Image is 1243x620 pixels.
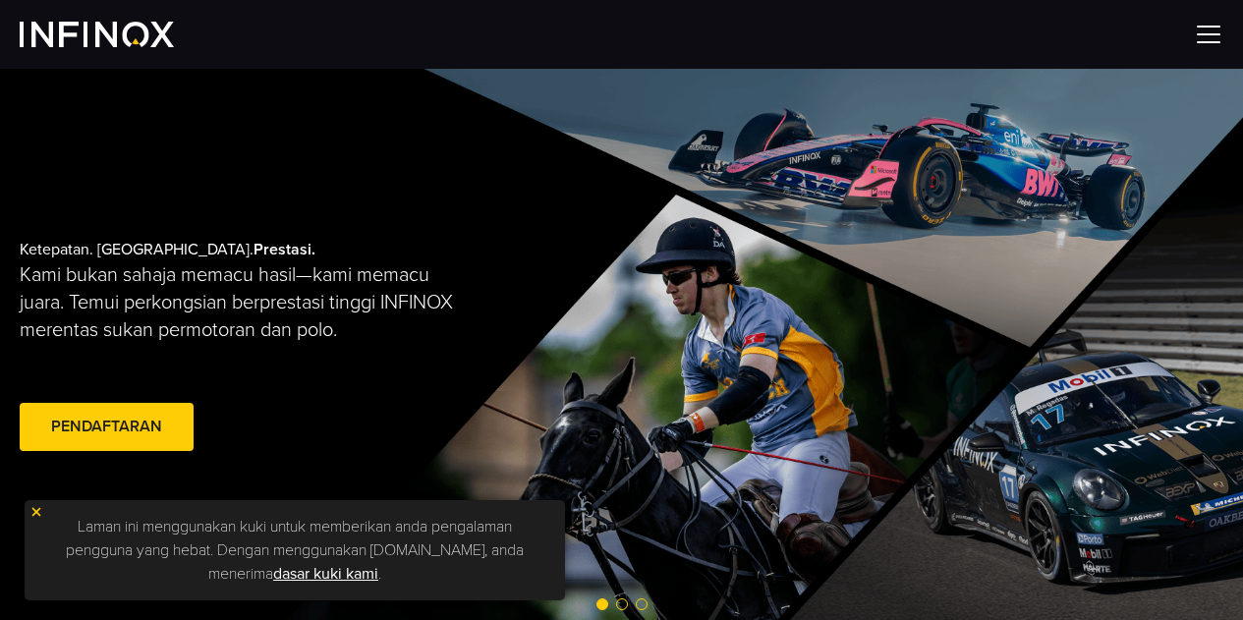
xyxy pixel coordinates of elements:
[596,598,608,610] span: Go to slide 1
[616,598,628,610] span: Go to slide 2
[273,564,378,584] a: dasar kuki kami
[34,510,555,591] p: Laman ini menggunakan kuki untuk memberikan anda pengalaman pengguna yang hebat. Dengan menggunak...
[29,505,43,519] img: yellow close icon
[636,598,648,610] span: Go to slide 3
[20,261,453,344] p: Kami bukan sahaja memacu hasil—kami memacu juara. Temui perkongsian berprestasi tinggi INFINOX me...
[20,208,561,487] div: Ketepatan. [GEOGRAPHIC_DATA].
[254,240,315,259] strong: Prestasi.
[20,403,194,451] a: Pendaftaran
